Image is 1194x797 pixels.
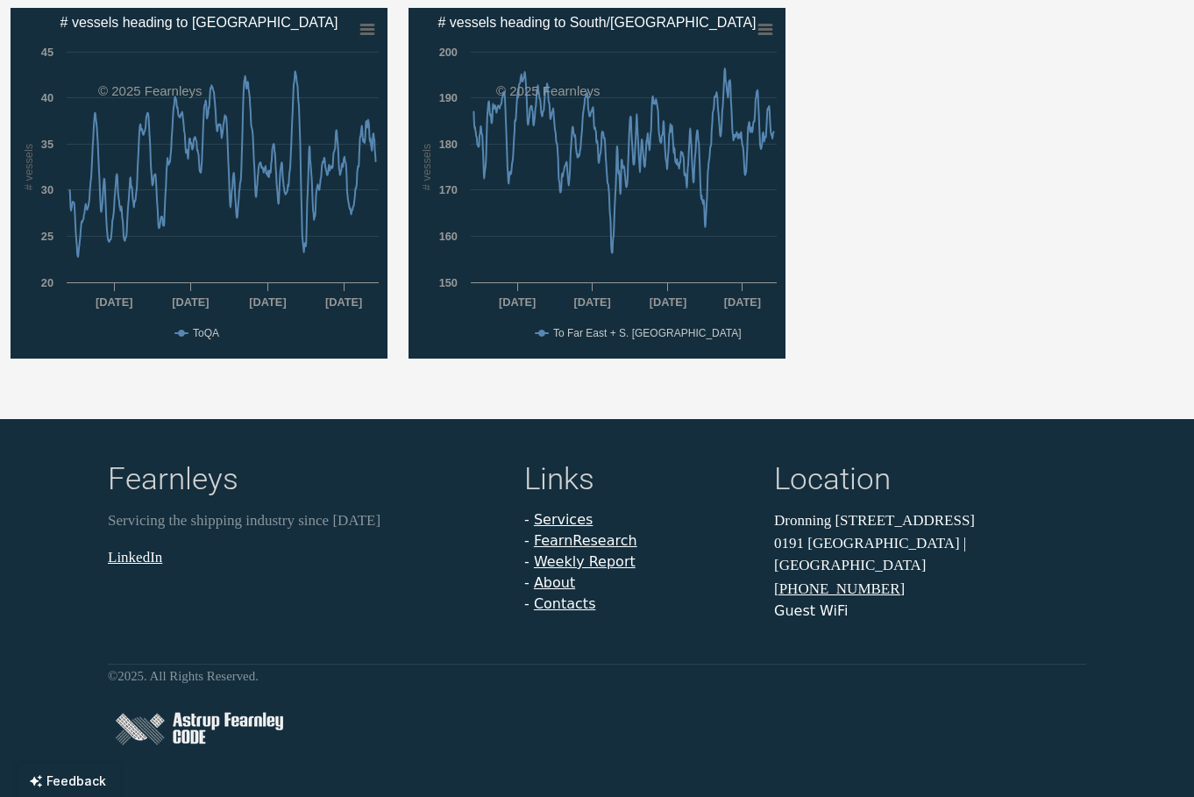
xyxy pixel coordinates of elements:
text: To Far East + S. [GEOGRAPHIC_DATA] [553,327,742,339]
h4: Location [774,461,1086,502]
text: © 2025 Fearnleys [496,83,601,98]
text: [DATE] [96,295,132,309]
text: [DATE] [249,295,286,309]
text: 170 [439,183,458,196]
text: 40 [41,91,53,104]
svg: # vessels heading to Qatar [11,8,387,359]
text: © 2025 Fearnleys [98,83,203,98]
text: 45 [41,46,53,59]
li: - [524,551,753,573]
a: About [534,574,575,591]
p: 0191 [GEOGRAPHIC_DATA] | [GEOGRAPHIC_DATA] [774,532,1086,577]
li: - [524,530,753,551]
a: [PHONE_NUMBER] [774,580,905,597]
text: 190 [439,91,458,104]
text: 150 [439,276,458,289]
text: 160 [439,230,458,243]
p: Servicing the shipping industry since [DATE] [108,509,503,532]
text: # vessels heading to [GEOGRAPHIC_DATA] [60,15,338,31]
text: # vessels heading to South/[GEOGRAPHIC_DATA] [437,15,756,31]
text: [DATE] [499,295,536,309]
text: 180 [439,138,458,151]
text: [DATE] [724,295,761,309]
text: ToQA [193,327,219,339]
a: Services [534,511,593,528]
text: 200 [439,46,458,59]
a: Contacts [534,595,596,612]
text: # vessels [420,144,433,190]
text: [DATE] [573,295,610,309]
text: 30 [41,183,53,196]
text: 35 [41,138,53,151]
li: - [524,594,753,615]
p: Dronning [STREET_ADDRESS] [774,509,1086,532]
a: Weekly Report [534,553,636,570]
text: # vessels [22,144,35,190]
li: - [524,509,753,530]
li: - [524,573,753,594]
text: [DATE] [172,295,209,309]
text: 20 [41,276,53,289]
text: 25 [41,230,53,243]
h4: Fearnleys [108,461,503,502]
text: [DATE] [325,295,362,309]
a: LinkedIn [108,549,162,566]
small: © 2025 . All Rights Reserved. [108,669,259,683]
h4: Links [524,461,753,502]
svg: # vessels heading to South/North East Asia [409,8,785,359]
text: [DATE] [650,295,686,309]
a: FearnResearch [534,532,637,549]
button: Guest WiFi [774,601,848,622]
